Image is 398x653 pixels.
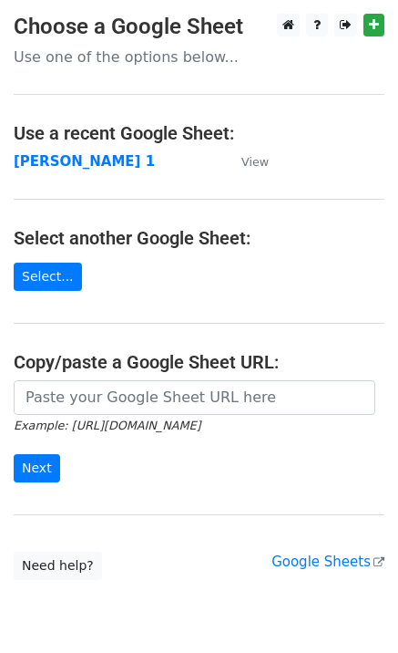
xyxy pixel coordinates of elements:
h4: Copy/paste a Google Sheet URL: [14,351,384,373]
a: Select... [14,263,82,291]
small: View [241,155,269,169]
small: Example: [URL][DOMAIN_NAME] [14,419,200,432]
input: Next [14,454,60,482]
a: [PERSON_NAME] 1 [14,153,155,170]
a: Need help? [14,552,102,580]
input: Paste your Google Sheet URL here [14,380,375,415]
a: View [223,153,269,170]
h4: Use a recent Google Sheet: [14,122,384,144]
p: Use one of the options below... [14,47,384,67]
a: Google Sheets [271,554,384,570]
h4: Select another Google Sheet: [14,227,384,249]
h3: Choose a Google Sheet [14,14,384,40]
